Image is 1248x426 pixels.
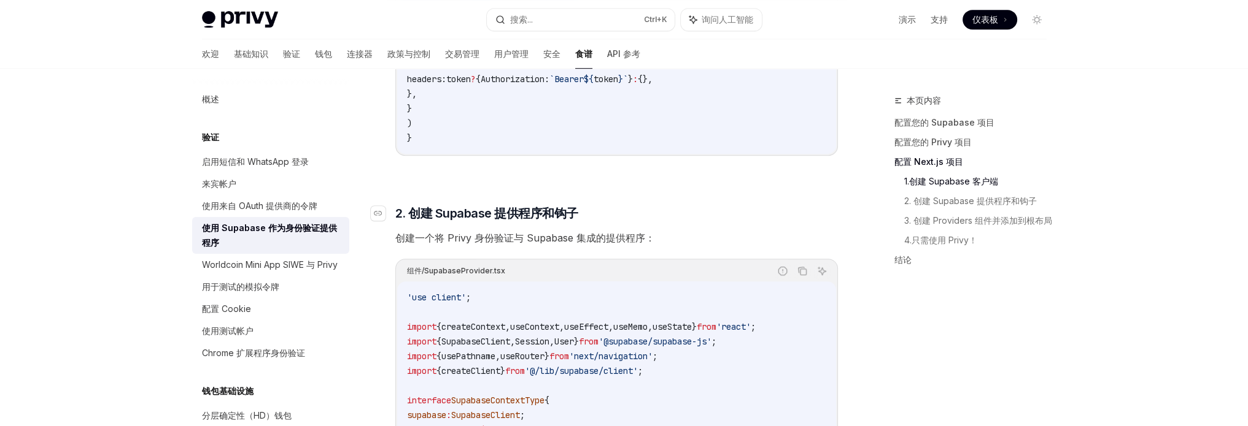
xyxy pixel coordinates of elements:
span: : [446,409,451,420]
span: from [579,336,599,347]
a: 配置 Cookie [192,298,349,320]
span: ) [407,118,412,129]
span: } [545,351,549,362]
span: SupabaseClient [441,336,510,347]
span: from [505,365,525,376]
font: 支持 [931,14,948,25]
font: 概述 [202,94,219,104]
span: SupabaseClient [451,409,520,420]
span: ${ [584,74,594,85]
a: 启用短信和 WhatsApp 登录 [192,151,349,173]
span: useMemo [613,321,648,332]
span: useContext [510,321,559,332]
span: token [594,74,618,85]
font: 配置 Cookie [202,303,251,314]
span: createContext [441,321,505,332]
font: 配置您的 Privy 项目 [894,137,972,147]
font: 用于测试的模拟令牌 [202,281,279,292]
span: 'react' [716,321,751,332]
font: 结论 [894,254,912,265]
font: 使用 Supabase 作为身份验证提供程序 [202,223,337,248]
font: 本页内容 [907,95,941,105]
font: 钱包 [315,48,332,59]
span: { [436,365,441,376]
span: Session [515,336,549,347]
span: {}, [638,74,653,85]
font: 连接器 [347,48,373,59]
a: 来宾帐户 [192,173,349,195]
a: 使用来自 OAuth 提供商的令牌 [192,195,349,217]
a: 使用 Supabase 作为身份验证提供程序 [192,217,349,254]
button: 复制代码块中的内容 [794,263,810,279]
font: Worldcoin Mini App SIWE 与 Privy [202,259,338,270]
span: ` [623,74,628,85]
span: { [436,321,441,332]
font: 仪表板 [972,14,998,25]
span: ; [466,292,471,303]
a: 3. 创建 Providers 组件并添加到根布局 [904,211,1056,230]
button: 切换暗模式 [1027,10,1047,29]
span: ; [653,351,657,362]
span: } [618,74,623,85]
span: interface [407,395,451,406]
span: } [574,336,579,347]
span: token [446,74,471,85]
span: `Bearer [549,74,584,85]
font: 食谱 [575,48,592,59]
a: 2. 创建 Supabase 提供程序和钩子 [904,191,1056,211]
span: , [559,321,564,332]
span: import [407,336,436,347]
font: 钱包基础设施 [202,386,254,396]
a: 演示 [899,13,916,26]
span: Authorization: [481,74,549,85]
font: 2. 创建 Supabase 提供程序和钩子 [395,206,578,221]
a: 基础知识 [234,39,268,69]
font: 1.创建 Supabase 客户端 [904,176,998,186]
font: 组件/SupabaseProvider.tsx [407,266,505,275]
span: } [407,132,412,143]
span: , [549,336,554,347]
span: } [407,103,412,114]
a: 食谱 [575,39,592,69]
a: 验证 [283,39,300,69]
span: import [407,365,436,376]
font: 用户管理 [494,48,529,59]
span: , [505,321,510,332]
font: 2. 创建 Supabase 提供程序和钩子 [904,196,1037,206]
span: headers: [407,74,446,85]
span: usePathname [441,351,495,362]
span: } [500,365,505,376]
span: { [476,74,481,85]
font: 演示 [899,14,916,25]
a: Chrome 扩展程序身份验证 [192,342,349,364]
font: Ctrl [644,15,657,24]
a: 结论 [894,250,1056,270]
a: 1.创建 Supabase 客户端 [904,172,1056,191]
font: Chrome 扩展程序身份验证 [202,348,305,358]
span: supabase [407,409,446,420]
font: 基础知识 [234,48,268,59]
font: 欢迎 [202,48,219,59]
span: useRouter [500,351,545,362]
button: 询问人工智能 [681,9,762,31]
span: '@supabase/supabase-js' [599,336,711,347]
font: 配置您的 Supabase 项目 [894,117,994,127]
font: 搜索... [510,14,533,25]
span: ; [711,336,716,347]
span: }, [407,88,417,99]
font: 验证 [283,48,300,59]
a: 欢迎 [202,39,219,69]
font: 使用测试帐户 [202,325,254,336]
a: 用户管理 [494,39,529,69]
span: , [608,321,613,332]
a: 交易管理 [445,39,479,69]
font: 4.只需使用 Privy！ [904,235,977,245]
span: useEffect [564,321,608,332]
font: 启用短信和 WhatsApp 登录 [202,156,309,167]
span: { [436,351,441,362]
span: 'use client' [407,292,466,303]
font: 政策与控制 [387,48,430,59]
a: 连接器 [347,39,373,69]
span: ; [638,365,643,376]
span: } [628,74,633,85]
